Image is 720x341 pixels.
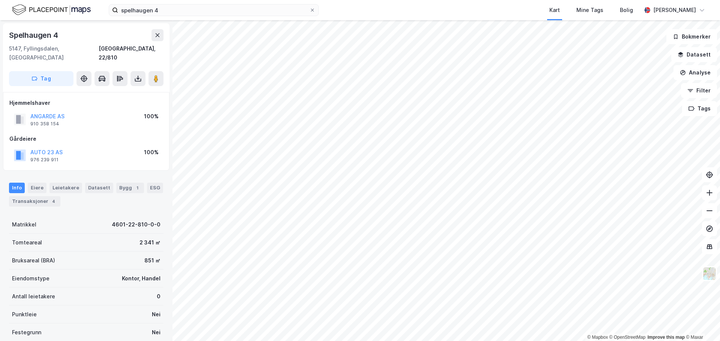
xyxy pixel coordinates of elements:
div: Mine Tags [576,6,603,15]
div: Kontor, Handel [122,274,160,283]
div: Matrikkel [12,220,36,229]
div: Nei [152,328,160,337]
a: Mapbox [587,335,608,340]
div: 851 ㎡ [144,256,160,265]
div: Datasett [85,183,113,193]
div: Hjemmelshaver [9,98,163,107]
div: 976 239 911 [30,157,58,163]
div: Kontrollprogram for chat [682,305,720,341]
div: Antall leietakere [12,292,55,301]
button: Tags [682,101,717,116]
div: 4601-22-810-0-0 [112,220,160,229]
input: Søk på adresse, matrikkel, gårdeiere, leietakere eller personer [118,4,309,16]
div: 100% [144,148,159,157]
div: Bruksareal (BRA) [12,256,55,265]
img: logo.f888ab2527a4732fd821a326f86c7f29.svg [12,3,91,16]
div: 5147, Fyllingsdalen, [GEOGRAPHIC_DATA] [9,44,99,62]
a: Improve this map [648,335,685,340]
div: Eiendomstype [12,274,49,283]
div: 0 [157,292,160,301]
div: Info [9,183,25,193]
div: Spelhaugen 4 [9,29,60,41]
button: Bokmerker [666,29,717,44]
a: OpenStreetMap [609,335,646,340]
div: 100% [144,112,159,121]
div: Bygg [116,183,144,193]
iframe: Chat Widget [682,305,720,341]
div: [GEOGRAPHIC_DATA], 22/810 [99,44,163,62]
div: [PERSON_NAME] [653,6,696,15]
div: ESG [147,183,163,193]
div: Leietakere [49,183,82,193]
div: 1 [133,184,141,192]
div: Eiere [28,183,46,193]
button: Tag [9,71,73,86]
div: Tomteareal [12,238,42,247]
div: Nei [152,310,160,319]
button: Analyse [673,65,717,80]
div: Kart [549,6,560,15]
div: Bolig [620,6,633,15]
div: 4 [50,198,57,205]
img: Z [702,267,717,281]
div: 2 341 ㎡ [139,238,160,247]
div: Festegrunn [12,328,41,337]
div: Gårdeiere [9,134,163,143]
div: Transaksjoner [9,196,60,207]
button: Filter [681,83,717,98]
button: Datasett [671,47,717,62]
div: Punktleie [12,310,37,319]
div: 910 358 154 [30,121,59,127]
